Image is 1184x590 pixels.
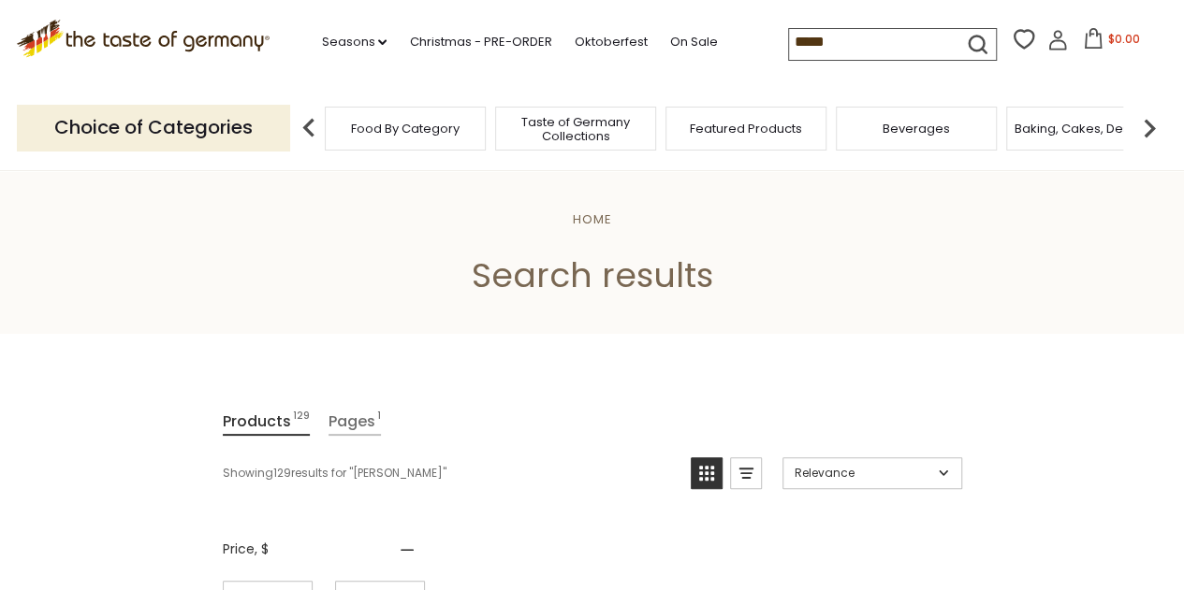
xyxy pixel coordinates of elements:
[58,254,1126,296] h1: Search results
[329,409,381,436] a: View Pages Tab
[273,465,291,482] b: 129
[690,122,802,136] a: Featured Products
[17,105,290,151] p: Choice of Categories
[1131,109,1168,147] img: next arrow
[293,409,310,434] span: 129
[223,540,269,559] span: Price
[691,457,723,489] a: View grid mode
[669,32,717,52] a: On Sale
[1072,28,1151,56] button: $0.00
[321,32,387,52] a: Seasons
[1107,31,1139,47] span: $0.00
[1015,122,1160,136] a: Baking, Cakes, Desserts
[501,115,650,143] a: Taste of Germany Collections
[782,457,962,489] a: Sort options
[795,465,932,482] span: Relevance
[255,540,269,558] span: , $
[883,122,950,136] a: Beverages
[730,457,762,489] a: View list mode
[223,457,677,489] div: Showing results for " "
[377,409,381,434] span: 1
[409,32,551,52] a: Christmas - PRE-ORDER
[351,122,460,136] a: Food By Category
[572,210,611,228] a: Home
[574,32,647,52] a: Oktoberfest
[290,109,328,147] img: previous arrow
[223,409,310,436] a: View Products Tab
